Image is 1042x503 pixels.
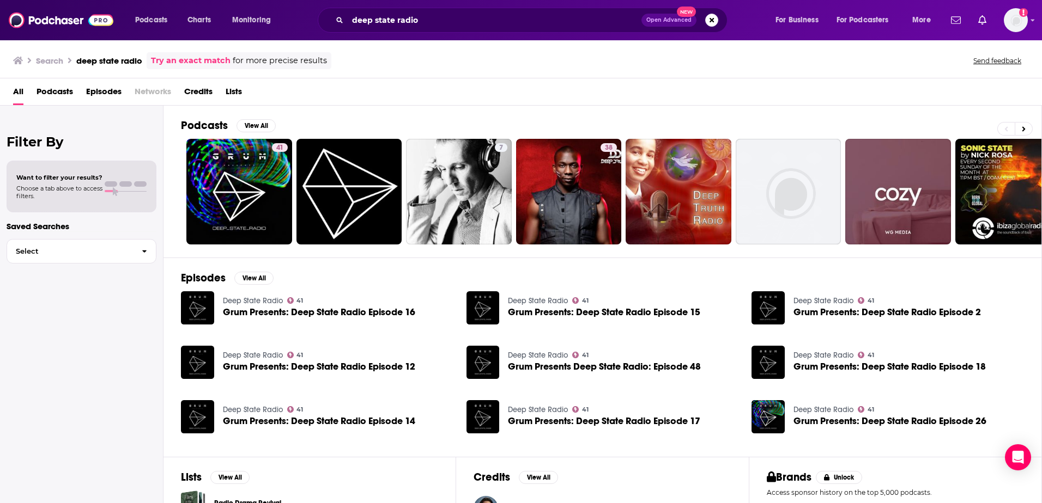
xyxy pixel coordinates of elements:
a: Deep State Radio [508,351,568,360]
a: Grum Presents: Deep State Radio Episode 14 [223,416,415,426]
a: Charts [180,11,217,29]
button: Show profile menu [1004,8,1028,32]
span: 41 [868,298,874,303]
span: 41 [582,298,589,303]
p: Saved Searches [7,221,156,231]
a: Credits [184,83,213,105]
span: Charts [187,13,211,28]
a: PodcastsView All [181,119,276,132]
span: 41 [296,407,303,412]
input: Search podcasts, credits, & more... [348,11,641,29]
span: 41 [296,298,303,303]
span: 38 [605,143,613,154]
img: Grum Presents: Deep State Radio Episode 15 [467,291,500,324]
a: 41 [858,406,874,413]
a: Try an exact match [151,54,231,67]
span: Want to filter your results? [16,174,102,181]
span: 7 [499,143,503,154]
a: Deep State Radio [793,296,853,305]
h2: Podcasts [181,119,228,132]
a: 41 [272,143,288,152]
a: Deep State Radio [223,405,283,414]
span: All [13,83,23,105]
span: Podcasts [135,13,167,28]
span: 41 [868,407,874,412]
a: 41 [287,406,304,413]
a: CreditsView All [474,470,558,484]
a: Grum Presents: Deep State Radio Episode 15 [508,308,700,317]
button: Send feedback [970,56,1025,65]
h2: Episodes [181,271,226,285]
a: Deep State Radio [508,296,568,305]
a: 7 [406,139,512,244]
button: View All [210,471,250,484]
div: Search podcasts, credits, & more... [328,8,738,33]
span: Networks [135,83,171,105]
a: Deep State Radio [793,405,853,414]
button: Unlock [816,471,862,484]
span: New [677,7,696,17]
img: Grum Presents: Deep State Radio Episode 16 [181,291,214,324]
a: Grum Presents: Deep State Radio Episode 18 [752,346,785,379]
a: Grum Presents: Deep State Radio Episode 12 [223,362,415,371]
img: Grum Presents Deep State Radio: Episode 48 [467,346,500,379]
a: ListsView All [181,470,250,484]
h3: deep state radio [76,56,142,66]
a: 41 [287,297,304,304]
a: Grum Presents: Deep State Radio Episode 17 [508,416,700,426]
button: Select [7,239,156,263]
button: open menu [225,11,285,29]
a: 41 [186,139,292,244]
h3: Search [36,56,63,66]
img: Grum Presents: Deep State Radio Episode 12 [181,346,214,379]
a: 41 [572,406,589,413]
span: Grum Presents: Deep State Radio Episode 16 [223,308,415,317]
span: Monitoring [232,13,271,28]
a: Episodes [86,83,122,105]
img: Grum Presents: Deep State Radio Episode 2 [752,291,785,324]
a: 7 [495,143,507,152]
h2: Brands [767,470,812,484]
span: for more precise results [233,54,327,67]
a: Grum Presents Deep State Radio: Episode 48 [508,362,701,371]
a: 41 [572,297,589,304]
img: Grum Presents: Deep State Radio Episode 14 [181,400,214,433]
p: Access sponsor history on the top 5,000 podcasts. [767,488,1024,496]
span: 41 [582,407,589,412]
span: 41 [868,353,874,358]
a: 38 [516,139,622,244]
span: Choose a tab above to access filters. [16,185,102,200]
span: 41 [582,353,589,358]
span: 41 [276,143,283,154]
button: open menu [128,11,181,29]
a: Deep State Radio [223,296,283,305]
a: Grum Presents: Deep State Radio Episode 2 [793,308,981,317]
a: Deep State Radio [508,405,568,414]
span: For Business [776,13,819,28]
img: Grum Presents: Deep State Radio Episode 17 [467,400,500,433]
a: Podchaser - Follow, Share and Rate Podcasts [9,10,113,30]
a: Lists [226,83,242,105]
span: For Podcasters [837,13,889,28]
a: 41 [287,352,304,358]
button: View All [237,119,276,132]
span: 41 [296,353,303,358]
a: Deep State Radio [223,351,283,360]
span: Logged in as WE_Broadcast [1004,8,1028,32]
img: User Profile [1004,8,1028,32]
